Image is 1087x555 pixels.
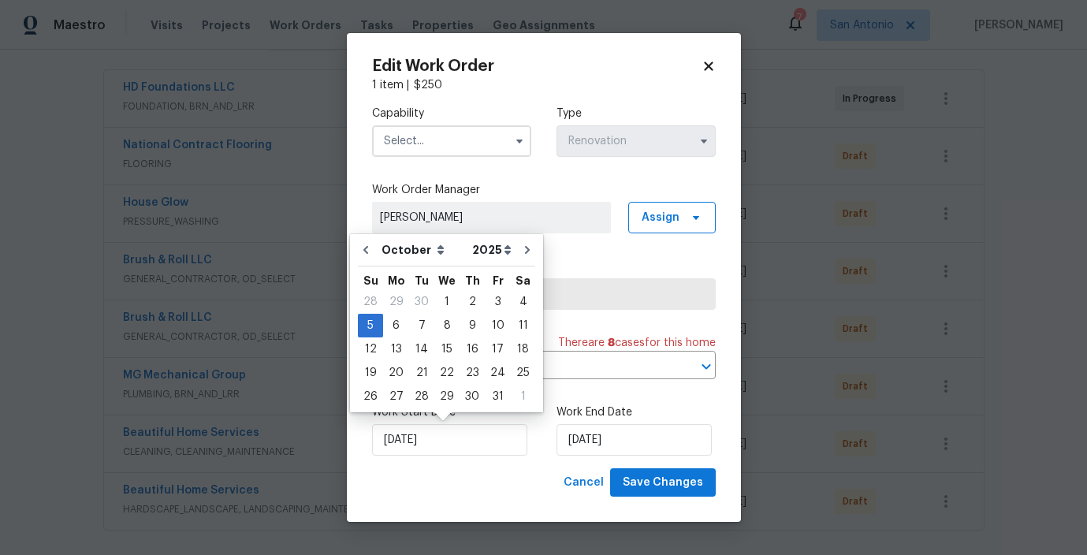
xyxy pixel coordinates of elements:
div: 24 [485,362,511,384]
div: 19 [358,362,383,384]
div: Fri Oct 17 2025 [485,337,511,361]
div: 5 [358,315,383,337]
div: 1 [434,291,460,313]
div: 26 [358,386,383,408]
div: Wed Oct 29 2025 [434,385,460,408]
h2: Edit Work Order [372,58,702,74]
span: Save Changes [623,473,703,493]
abbr: Saturday [516,275,530,286]
div: Tue Oct 21 2025 [409,361,434,385]
div: 14 [409,338,434,360]
div: 29 [434,386,460,408]
div: 13 [383,338,409,360]
div: 9 [460,315,485,337]
div: 29 [383,291,409,313]
input: Select... [372,125,531,157]
div: Fri Oct 31 2025 [485,385,511,408]
select: Year [468,238,516,262]
div: Sat Oct 11 2025 [511,314,535,337]
span: There are case s for this home [558,335,716,351]
div: Tue Sep 30 2025 [409,290,434,314]
div: 17 [485,338,511,360]
div: 16 [460,338,485,360]
abbr: Thursday [465,275,480,286]
div: 22 [434,362,460,384]
abbr: Tuesday [415,275,429,286]
div: 7 [409,315,434,337]
button: Go to next month [516,234,539,266]
div: 10 [485,315,511,337]
div: Wed Oct 01 2025 [434,290,460,314]
div: Sun Oct 26 2025 [358,385,383,408]
button: Show options [510,132,529,151]
div: Wed Oct 22 2025 [434,361,460,385]
div: Sun Oct 19 2025 [358,361,383,385]
div: 4 [511,291,535,313]
div: Tue Oct 07 2025 [409,314,434,337]
label: Type [557,106,716,121]
div: Mon Oct 27 2025 [383,385,409,408]
input: M/D/YYYY [557,424,712,456]
label: Capability [372,106,531,121]
div: Mon Oct 20 2025 [383,361,409,385]
div: Tue Oct 28 2025 [409,385,434,408]
select: Month [378,238,468,262]
abbr: Monday [388,275,405,286]
div: 31 [485,386,511,408]
div: Wed Oct 15 2025 [434,337,460,361]
div: Thu Oct 23 2025 [460,361,485,385]
div: 8 [434,315,460,337]
button: Open [695,356,717,378]
label: Trade Partner [372,259,716,274]
span: [PERSON_NAME] [380,210,603,225]
div: Sat Oct 04 2025 [511,290,535,314]
abbr: Sunday [363,275,378,286]
div: 21 [409,362,434,384]
div: 25 [511,362,535,384]
input: Select... [557,125,716,157]
div: 11 [511,315,535,337]
div: Mon Oct 06 2025 [383,314,409,337]
div: Thu Oct 02 2025 [460,290,485,314]
div: 1 [511,386,535,408]
div: Sat Oct 25 2025 [511,361,535,385]
div: 1 item | [372,77,716,93]
div: Fri Oct 24 2025 [485,361,511,385]
div: 27 [383,386,409,408]
div: Thu Oct 30 2025 [460,385,485,408]
div: 18 [511,338,535,360]
div: 20 [383,362,409,384]
label: Work Order Manager [372,182,716,198]
div: Sun Oct 12 2025 [358,337,383,361]
div: 30 [409,291,434,313]
div: Fri Oct 10 2025 [485,314,511,337]
div: 2 [460,291,485,313]
span: MG Mechanical Group - SAT-S [385,286,702,302]
abbr: Friday [493,275,504,286]
div: Mon Oct 13 2025 [383,337,409,361]
div: Sat Oct 18 2025 [511,337,535,361]
div: Mon Sep 29 2025 [383,290,409,314]
span: Cancel [564,473,604,493]
input: M/D/YYYY [372,424,527,456]
div: 28 [409,386,434,408]
div: 28 [358,291,383,313]
span: Assign [642,210,679,225]
div: 15 [434,338,460,360]
div: 23 [460,362,485,384]
button: Go to previous month [354,234,378,266]
div: 30 [460,386,485,408]
span: 8 [608,337,615,348]
label: Work End Date [557,404,716,420]
button: Show options [694,132,713,151]
div: Sun Oct 05 2025 [358,314,383,337]
div: Fri Oct 03 2025 [485,290,511,314]
abbr: Wednesday [438,275,456,286]
div: 12 [358,338,383,360]
div: 3 [485,291,511,313]
div: Thu Oct 09 2025 [460,314,485,337]
div: Tue Oct 14 2025 [409,337,434,361]
button: Save Changes [610,468,716,497]
div: Sun Sep 28 2025 [358,290,383,314]
div: 6 [383,315,409,337]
